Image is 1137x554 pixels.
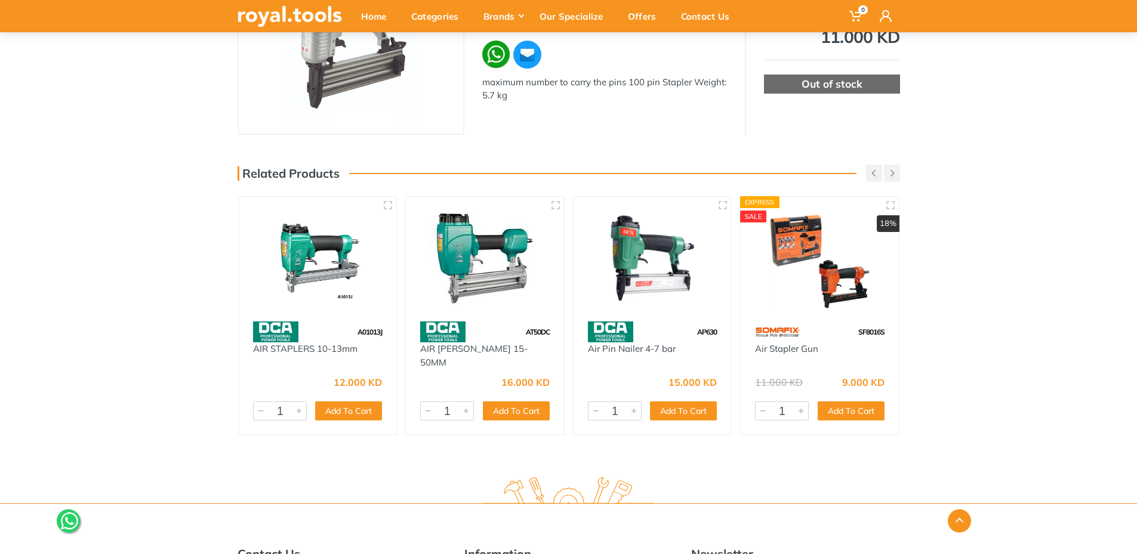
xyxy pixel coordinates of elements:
div: Home [353,4,403,29]
div: 15.000 KD [668,377,717,387]
img: 58.webp [420,321,466,342]
div: Brands [475,4,531,29]
button: Add To Cart [818,401,885,420]
img: ma.webp [512,39,543,70]
img: 58.webp [588,321,633,342]
div: Express [740,196,779,208]
span: AT50DC [526,327,550,336]
div: Out of stock [764,75,900,94]
a: AIR [PERSON_NAME] 15-50MM [420,343,528,368]
div: Categories [403,4,475,29]
div: Offers [620,4,673,29]
div: maximum number to carry the pins 100 pin Stapler Weight: 5.7 kg [482,76,727,103]
img: 58.webp [253,321,298,342]
span: AP630 [697,327,717,336]
div: SALE [740,211,766,222]
h3: Related Products [238,166,340,181]
img: wa.webp [482,41,510,68]
a: AIR STAPLERS 10-13mm [253,343,358,354]
div: 11.000 KD [764,29,900,45]
img: royal.tools Logo [483,477,654,510]
img: Royal Tools - Air Stapler Gun [751,208,888,310]
button: Add To Cart [315,401,382,420]
img: Royal Tools - AIR BRAD NAILER 15-50MM [417,208,553,310]
div: 9.000 KD [842,377,885,387]
div: 18% [877,215,899,232]
div: Contact Us [673,4,746,29]
img: royal.tools Logo [238,6,342,27]
button: Add To Cart [483,401,550,420]
img: Royal Tools - Air Pin Nailer 4-7 bar [584,208,721,310]
span: SF8016S [858,327,885,336]
div: 11.000 KD [755,377,803,387]
span: A01013J [358,327,382,336]
a: Air Stapler Gun [755,343,818,354]
div: Our Specialize [531,4,620,29]
span: 0 [858,5,868,14]
img: Royal Tools - AIR STAPLERS 10-13mm [249,208,386,310]
a: Air Pin Nailer 4-7 bar [588,343,676,354]
img: 60.webp [755,321,800,342]
div: 12.000 KD [334,377,382,387]
button: Add To Cart [650,401,717,420]
div: 16.000 KD [501,377,550,387]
